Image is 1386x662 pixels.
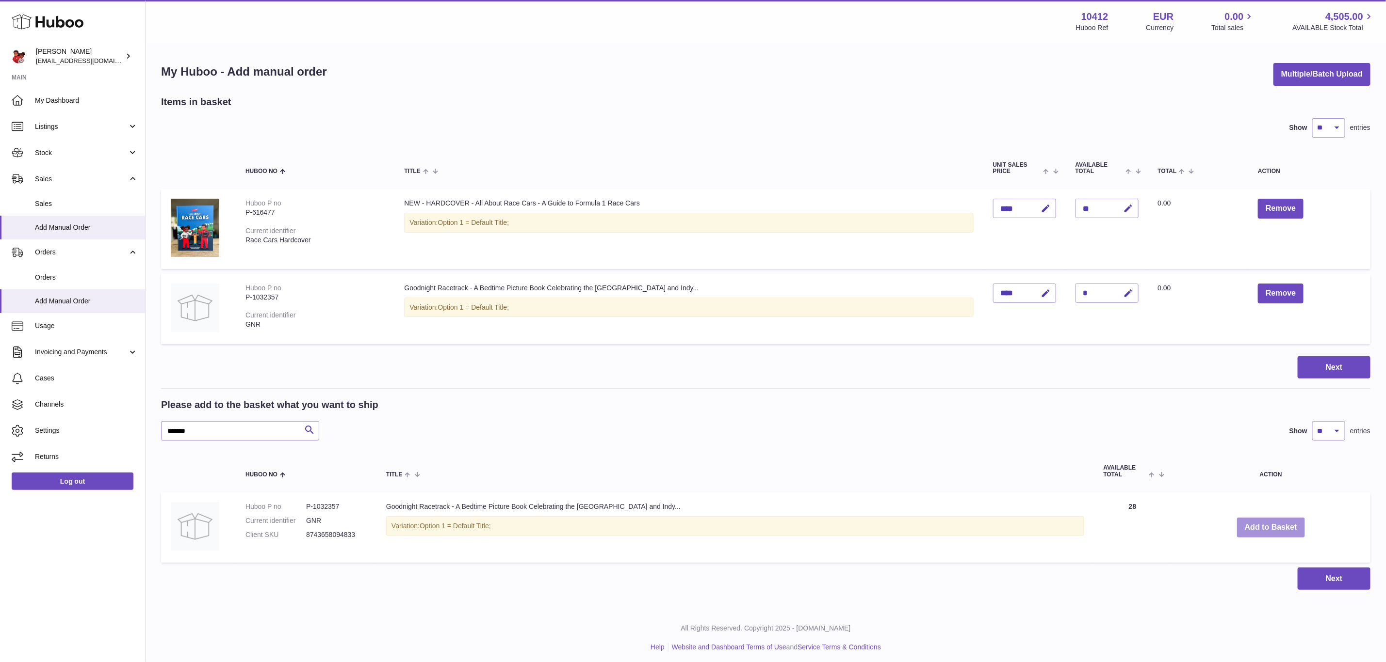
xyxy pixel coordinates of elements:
[35,273,138,282] span: Orders
[993,162,1041,174] span: Unit Sales Price
[1350,426,1370,436] span: entries
[1350,123,1370,132] span: entries
[394,274,983,344] td: Goodnight Racetrack - A Bedtime Picture Book Celebrating the [GEOGRAPHIC_DATA] and Indy...
[153,624,1378,633] p: All Rights Reserved. Copyright 2025 - [DOMAIN_NAME]
[35,248,128,257] span: Orders
[171,284,219,332] img: Goodnight Racetrack - A Bedtime Picture Book Celebrating the Indianapolis Motor Speedway and Indy...
[672,643,786,651] a: Website and Dashboard Terms of Use
[1298,567,1370,590] button: Next
[171,502,219,551] img: Goodnight Racetrack - A Bedtime Picture Book Celebrating the Indianapolis Motor Speedway and Indy...
[245,227,296,235] div: Current identifier
[404,168,420,174] span: Title
[35,148,128,158] span: Stock
[438,303,509,311] span: Option 1 = Default Title;
[35,426,138,435] span: Settings
[12,473,133,490] a: Log out
[35,297,138,306] span: Add Manual Order
[35,199,138,208] span: Sales
[404,213,973,233] div: Variation:
[36,57,143,64] span: [EMAIL_ADDRESS][DOMAIN_NAME]
[1258,168,1361,174] div: Action
[12,49,26,63] img: internalAdmin-10412@internal.huboo.com
[35,321,138,331] span: Usage
[1258,284,1304,303] button: Remove
[1237,518,1305,537] button: Add to Basket
[245,516,306,525] dt: Current identifier
[35,400,138,409] span: Channels
[404,298,973,317] div: Variation:
[245,530,306,539] dt: Client SKU
[306,530,367,539] dd: 8743658094833
[1153,10,1174,23] strong: EUR
[35,223,138,232] span: Add Manual Order
[245,293,385,302] div: P-1032357
[1158,168,1177,174] span: Total
[35,122,128,131] span: Listings
[1258,199,1304,219] button: Remove
[1158,284,1171,292] span: 0.00
[669,643,881,652] li: and
[1081,10,1109,23] strong: 10412
[245,311,296,319] div: Current identifier
[1094,492,1172,563] td: 28
[798,643,881,651] a: Service Terms & Conditions
[161,398,378,411] h2: Please add to the basket what you want to ship
[1289,426,1307,436] label: Show
[245,284,281,292] div: Huboo P no
[36,47,123,65] div: [PERSON_NAME]
[245,502,306,511] dt: Huboo P no
[171,199,219,257] img: NEW - HARDCOVER - All About Race Cars - A Guide to Formula 1 Race Cars
[245,320,385,329] div: GNR
[161,95,231,109] h2: Items in basket
[386,472,402,478] span: Title
[245,199,281,207] div: Huboo P no
[420,522,491,530] span: Option 1 = Default Title;
[306,516,367,525] dd: GNR
[35,452,138,461] span: Returns
[386,516,1084,536] div: Variation:
[651,643,665,651] a: Help
[1172,455,1370,487] th: Action
[1292,23,1374,32] span: AVAILABLE Stock Total
[1104,465,1147,477] span: AVAILABLE Total
[306,502,367,511] dd: P-1032357
[1146,23,1174,32] div: Currency
[1289,123,1307,132] label: Show
[438,219,509,226] span: Option 1 = Default Title;
[245,472,277,478] span: Huboo no
[1225,10,1244,23] span: 0.00
[161,64,327,79] h1: My Huboo - Add manual order
[1076,162,1124,174] span: AVAILABLE Total
[1292,10,1374,32] a: 4,505.00 AVAILABLE Stock Total
[1211,23,1255,32] span: Total sales
[35,96,138,105] span: My Dashboard
[35,347,128,357] span: Invoicing and Payments
[1076,23,1109,32] div: Huboo Ref
[1325,10,1363,23] span: 4,505.00
[376,492,1094,563] td: Goodnight Racetrack - A Bedtime Picture Book Celebrating the [GEOGRAPHIC_DATA] and Indy...
[1211,10,1255,32] a: 0.00 Total sales
[35,174,128,184] span: Sales
[1298,356,1370,379] button: Next
[1158,199,1171,207] span: 0.00
[245,236,385,245] div: Race Cars Hardcover
[245,168,277,174] span: Huboo no
[1273,63,1370,86] button: Multiple/Batch Upload
[35,374,138,383] span: Cases
[245,208,385,217] div: P-616477
[394,189,983,269] td: NEW - HARDCOVER - All About Race Cars - A Guide to Formula 1 Race Cars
